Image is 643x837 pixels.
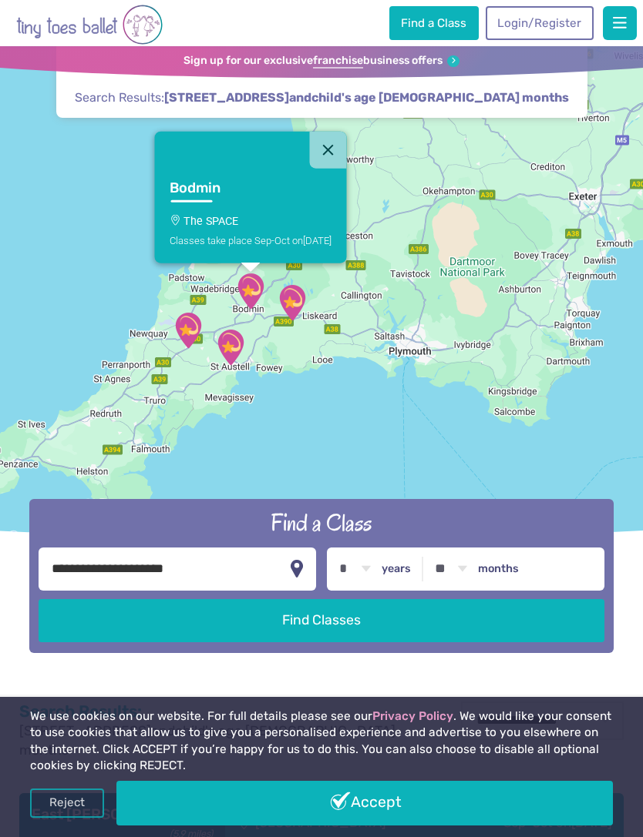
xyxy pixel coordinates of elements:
button: Find Classes [39,599,604,642]
div: Fraddon Village Hall [163,305,214,356]
span: [STREET_ADDRESS] [164,89,289,106]
a: Sign up for our exclusivefranchisebusiness offers [183,54,460,69]
img: tiny toes ballet [16,3,163,46]
a: Find a Class [389,6,479,40]
a: Open this area in Google Maps (opens a new window) [4,528,55,548]
button: Close [310,132,347,169]
div: Search Results: [56,46,587,118]
span: [DATE] [303,234,332,246]
div: East Taphouse Community Hall [267,277,318,328]
img: Google [4,528,55,548]
a: Reject [30,788,104,818]
a: Privacy Policy [372,709,453,723]
p: The SPACE [170,215,332,227]
span: child's age [DEMOGRAPHIC_DATA] months [311,89,569,106]
div: Classes take place Sep-Oct on [170,234,332,246]
strong: franchise [313,54,363,69]
label: years [382,562,411,576]
a: Login/Register [486,6,594,40]
label: months [478,562,519,576]
h3: Bodmin [170,179,304,197]
a: BodminThe SPACEClasses take place Sep-Oct on[DATE] [155,169,347,263]
h2: Find a Class [39,507,604,538]
strong: and [164,90,569,105]
a: Accept [116,781,613,825]
p: We use cookies on our website. For full details please see our . We would like your consent to us... [30,708,613,775]
div: The SPACE [225,266,276,316]
div: St Austell Leisure Centre [205,322,256,373]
